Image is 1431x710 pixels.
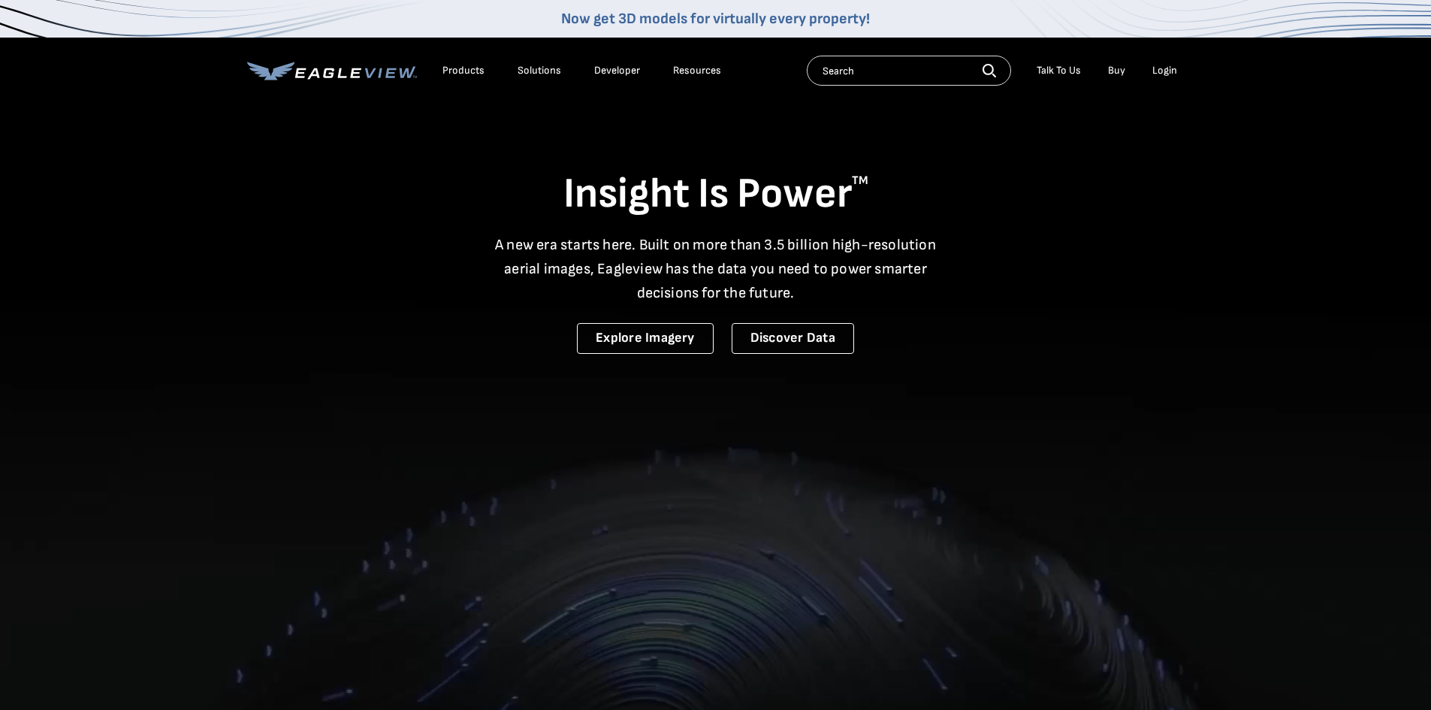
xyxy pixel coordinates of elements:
[561,10,870,28] a: Now get 3D models for virtually every property!
[247,168,1185,221] h1: Insight Is Power
[852,174,868,188] sup: TM
[442,64,485,77] div: Products
[673,64,721,77] div: Resources
[1108,64,1125,77] a: Buy
[518,64,561,77] div: Solutions
[1037,64,1081,77] div: Talk To Us
[486,233,946,305] p: A new era starts here. Built on more than 3.5 billion high-resolution aerial images, Eagleview ha...
[807,56,1011,86] input: Search
[1152,64,1177,77] div: Login
[594,64,640,77] a: Developer
[732,323,854,354] a: Discover Data
[577,323,714,354] a: Explore Imagery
